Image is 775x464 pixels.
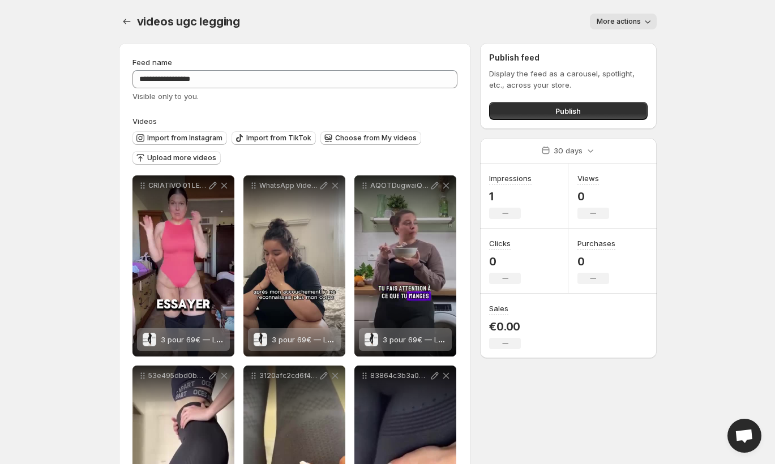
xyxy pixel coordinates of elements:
span: videos ugc legging [137,15,240,28]
p: WhatsApp Video [DATE] at 162612 [259,181,318,190]
p: 0 [489,255,521,268]
button: More actions [590,14,657,29]
span: 3 pour 69€ — Leggings Anti-[MEDICAL_DATA] + Cadeau surprise [161,335,392,344]
p: 3120afc2cd6f4ba28bd32e4ce3a83574SD-480p-09Mbps-55028723 [259,371,318,380]
span: Import from Instagram [147,134,222,143]
p: CRIATIVO 01 LEGGING 3D [PERSON_NAME] 1 [148,181,207,190]
p: 1 [489,190,532,203]
h3: Views [577,173,599,184]
p: 0 [577,255,615,268]
img: 3 pour 69€ — Leggings Anti-Cellulite + Cadeau surprise [365,333,378,346]
h3: Clicks [489,238,511,249]
h3: Sales [489,303,508,314]
button: Import from Instagram [132,131,227,145]
div: WhatsApp Video [DATE] at 1626123 pour 69€ — Leggings Anti-Cellulite + Cadeau surprise3 pour 69€ —... [243,175,345,356]
span: Choose from My videos [335,134,417,143]
span: Publish [555,105,581,117]
p: Display the feed as a carousel, spotlight, etc., across your store. [489,68,647,91]
h3: Purchases [577,238,615,249]
p: 83864c3b3a08437fb51dc7a0049c638bSD-480p-09Mbps-55028540 [370,371,429,380]
p: 0 [577,190,609,203]
img: 3 pour 69€ — Leggings Anti-Cellulite + Cadeau surprise [143,333,156,346]
p: AQOTDugwaiQ_jEfM1tU1xgqI8rkjNv5DndBVWhD57tekmSzvt6OHzr9nvB-FtdQXlwnYMYlMgsfCMe-SUPFoUVjB [370,181,429,190]
span: Upload more videos [147,153,216,162]
span: More actions [597,17,641,26]
span: Videos [132,117,157,126]
p: €0.00 [489,320,521,333]
span: 3 pour 69€ — Leggings Anti-[MEDICAL_DATA] + Cadeau surprise [383,335,614,344]
span: Import from TikTok [246,134,311,143]
p: 30 days [554,145,583,156]
h2: Publish feed [489,52,647,63]
div: AQOTDugwaiQ_jEfM1tU1xgqI8rkjNv5DndBVWhD57tekmSzvt6OHzr9nvB-FtdQXlwnYMYlMgsfCMe-SUPFoUVjB3 pour 69... [354,175,456,356]
span: 3 pour 69€ — Leggings Anti-[MEDICAL_DATA] + Cadeau surprise [272,335,503,344]
button: Import from TikTok [232,131,316,145]
button: Settings [119,14,135,29]
button: Upload more videos [132,151,221,165]
button: Publish [489,102,647,120]
div: CRIATIVO 01 LEGGING 3D [PERSON_NAME] 13 pour 69€ — Leggings Anti-Cellulite + Cadeau surprise3 pou... [132,175,234,356]
img: 3 pour 69€ — Leggings Anti-Cellulite + Cadeau surprise [254,333,267,346]
span: Feed name [132,58,172,67]
button: Choose from My videos [320,131,421,145]
span: Visible only to you. [132,92,199,101]
h3: Impressions [489,173,532,184]
div: Open chat [727,419,761,453]
p: 53e495dbd0b94fbbaef89e83ab814423SD-480p-09Mbps-55028778 [148,371,207,380]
